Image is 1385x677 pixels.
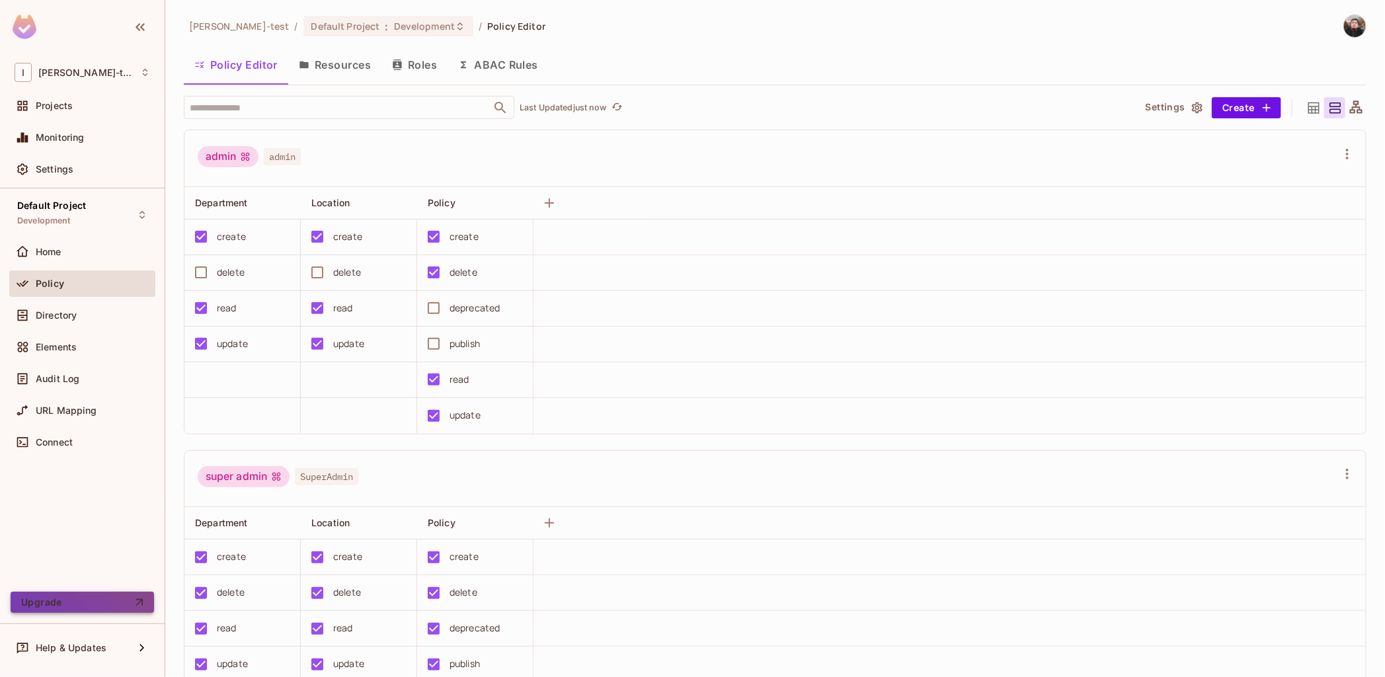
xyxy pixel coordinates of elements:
[333,337,364,351] div: update
[450,229,479,244] div: create
[36,643,106,653] span: Help & Updates
[217,585,245,600] div: delete
[333,621,353,635] div: read
[487,20,545,32] span: Policy Editor
[520,102,606,113] p: Last Updated just now
[288,48,381,81] button: Resources
[36,278,64,289] span: Policy
[1212,97,1281,118] button: Create
[333,301,353,315] div: read
[394,20,455,32] span: Development
[217,229,246,244] div: create
[38,67,134,78] span: Workspace: Ignacio-test
[450,585,477,600] div: delete
[217,657,248,671] div: update
[36,100,73,111] span: Projects
[333,265,361,280] div: delete
[11,592,154,613] button: Upgrade
[450,301,500,315] div: deprecated
[36,342,77,352] span: Elements
[333,657,364,671] div: update
[195,197,248,208] span: Department
[189,20,289,32] span: the active workspace
[36,164,73,175] span: Settings
[264,148,301,165] span: admin
[217,265,245,280] div: delete
[479,20,482,32] li: /
[450,372,469,387] div: read
[36,374,79,384] span: Audit Log
[606,100,625,116] span: Click to refresh data
[36,437,73,448] span: Connect
[450,621,500,635] div: deprecated
[184,48,288,81] button: Policy Editor
[217,301,237,315] div: read
[195,517,248,528] span: Department
[294,20,297,32] li: /
[36,132,85,143] span: Monitoring
[385,21,389,32] span: :
[36,405,97,416] span: URL Mapping
[17,216,71,226] span: Development
[311,197,350,208] span: Location
[450,408,481,422] div: update
[198,146,258,167] div: admin
[198,466,290,487] div: super admin
[217,549,246,564] div: create
[15,63,32,82] span: I
[450,549,479,564] div: create
[333,229,362,244] div: create
[13,15,36,39] img: SReyMgAAAABJRU5ErkJggg==
[217,621,237,635] div: read
[17,200,86,211] span: Default Project
[491,99,510,117] button: Open
[428,197,455,208] span: Policy
[217,337,248,351] div: update
[450,337,480,351] div: publish
[36,247,61,257] span: Home
[311,517,350,528] span: Location
[609,100,625,116] button: refresh
[36,310,77,321] span: Directory
[333,585,361,600] div: delete
[428,517,455,528] span: Policy
[448,48,549,81] button: ABAC Rules
[333,549,362,564] div: create
[381,48,448,81] button: Roles
[295,468,358,485] span: SuperAdmin
[1344,15,1366,37] img: Ignacio Suarez
[450,657,480,671] div: publish
[1140,97,1207,118] button: Settings
[311,20,380,32] span: Default Project
[450,265,477,280] div: delete
[612,101,623,114] span: refresh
